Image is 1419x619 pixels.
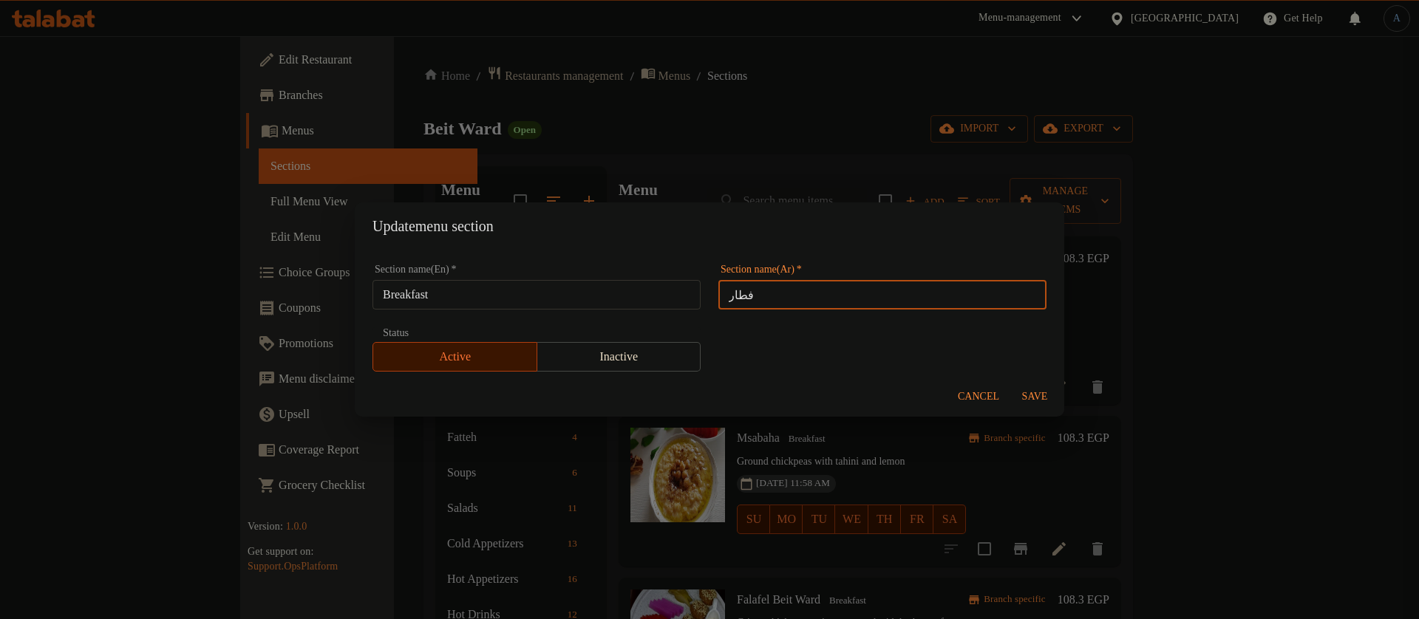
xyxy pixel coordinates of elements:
button: Save [1011,383,1058,411]
input: Please enter section name(ar) [718,280,1047,309]
button: Active [372,342,537,372]
span: Cancel [958,388,999,406]
h2: Update menu section [372,214,1047,238]
button: Cancel [952,383,1005,411]
span: Save [1017,388,1052,406]
span: Inactive [543,346,695,368]
span: Active [379,346,531,368]
button: Inactive [537,342,701,372]
input: Please enter section name(en) [372,280,701,309]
